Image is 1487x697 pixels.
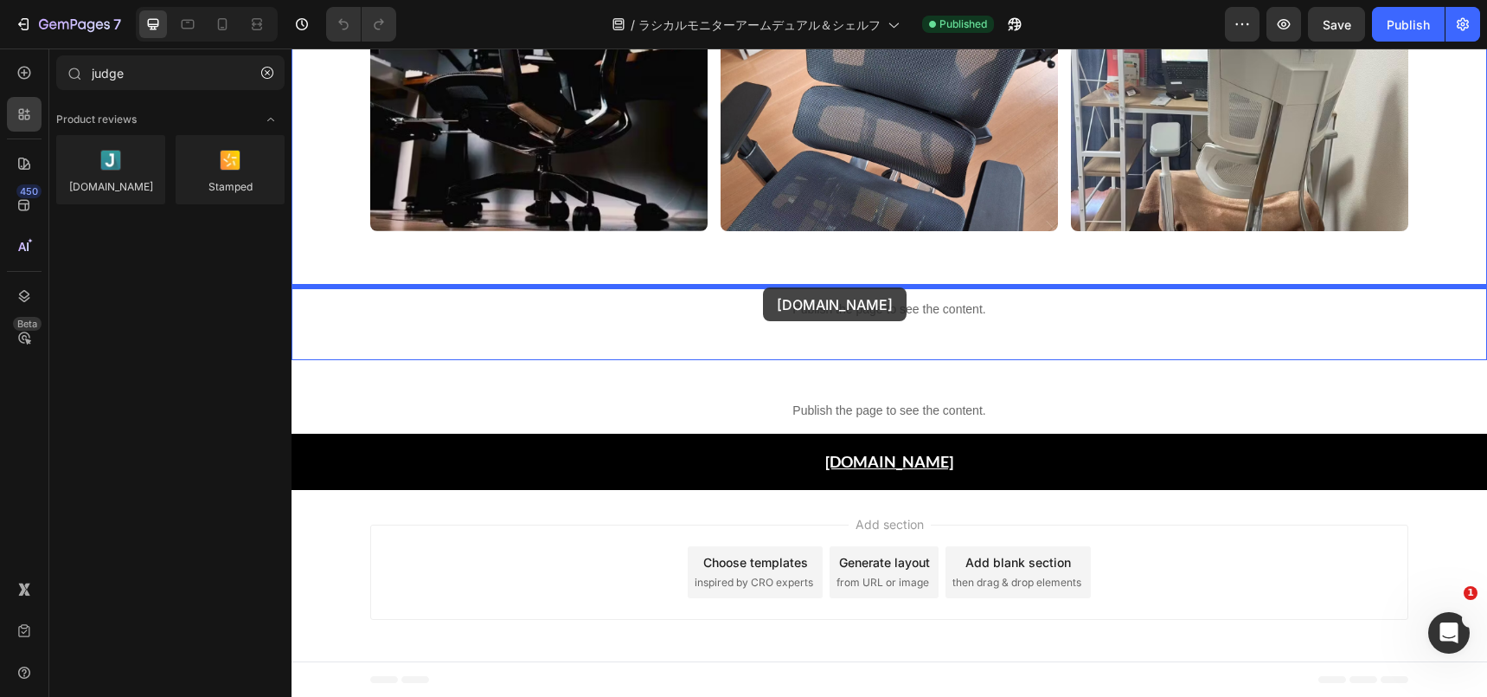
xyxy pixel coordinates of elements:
[16,184,42,198] div: 450
[939,16,987,32] span: Published
[1323,17,1351,32] span: Save
[113,14,121,35] p: 7
[257,106,285,133] span: Toggle open
[638,16,881,34] span: ラシカルモニターアームデュアル＆シェルフ
[1428,612,1470,654] iframe: Intercom live chat
[56,55,285,90] input: Search Shopify Apps
[292,48,1487,697] iframe: Design area
[7,7,129,42] button: 7
[1464,586,1477,600] span: 1
[631,16,635,34] span: /
[56,112,137,127] span: Product reviews
[1372,7,1445,42] button: Publish
[326,7,396,42] div: Undo/Redo
[1387,16,1430,34] div: Publish
[1308,7,1365,42] button: Save
[13,317,42,331] div: Beta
